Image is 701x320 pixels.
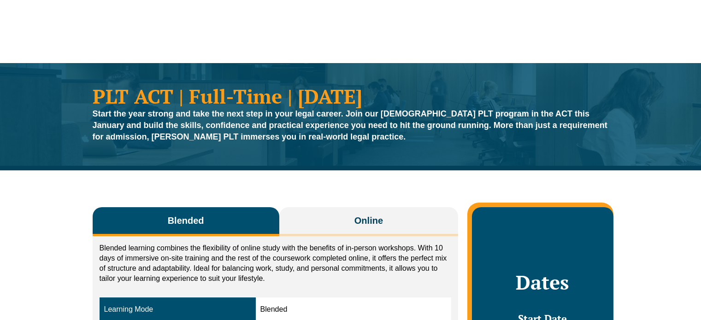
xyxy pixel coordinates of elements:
h2: Dates [481,271,604,294]
h1: PLT ACT | Full-Time | [DATE] [93,86,609,106]
p: Blended learning combines the flexibility of online study with the benefits of in-person workshop... [100,243,452,284]
span: Blended [168,214,204,227]
div: Blended [260,304,447,315]
div: Learning Mode [104,304,251,315]
span: Online [354,214,383,227]
strong: Start the year strong and take the next step in your legal career. Join our [DEMOGRAPHIC_DATA] PL... [93,109,607,141]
